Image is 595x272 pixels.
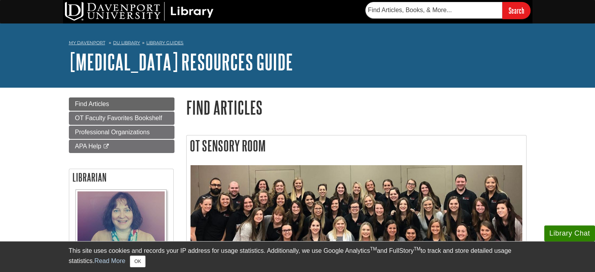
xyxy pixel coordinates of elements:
form: Searches DU Library's articles, books, and more [365,2,530,19]
a: Professional Organizations [69,126,174,139]
button: Close [130,256,145,267]
i: This link opens in a new window [103,144,110,149]
span: OT Faculty Favorites Bookshelf [75,115,162,121]
nav: breadcrumb [69,38,527,50]
a: OT Faculty Favorites Bookshelf [69,112,174,125]
button: Library Chat [544,225,595,241]
a: Library Guides [146,40,183,45]
sup: TM [414,246,421,252]
a: APA Help [69,140,174,153]
a: My Davenport [69,40,105,46]
span: Find Articles [75,101,109,107]
div: This site uses cookies and records your IP address for usage statistics. Additionally, we use Goo... [69,246,527,267]
h2: OT Sensory Room [187,135,526,156]
h2: Librarian [69,169,173,186]
a: [MEDICAL_DATA] Resources Guide [69,50,293,74]
a: Find Articles [69,97,174,111]
input: Find Articles, Books, & More... [365,2,502,18]
sup: TM [370,246,377,252]
img: DU Library [65,2,214,21]
input: Search [502,2,530,19]
a: Read More [94,258,125,264]
span: APA Help [75,143,101,150]
h1: Find Articles [186,97,527,117]
a: Profile Photo [PERSON_NAME] [73,189,169,271]
img: Profile Photo [75,189,167,254]
a: DU Library [113,40,140,45]
span: Professional Organizations [75,129,150,135]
